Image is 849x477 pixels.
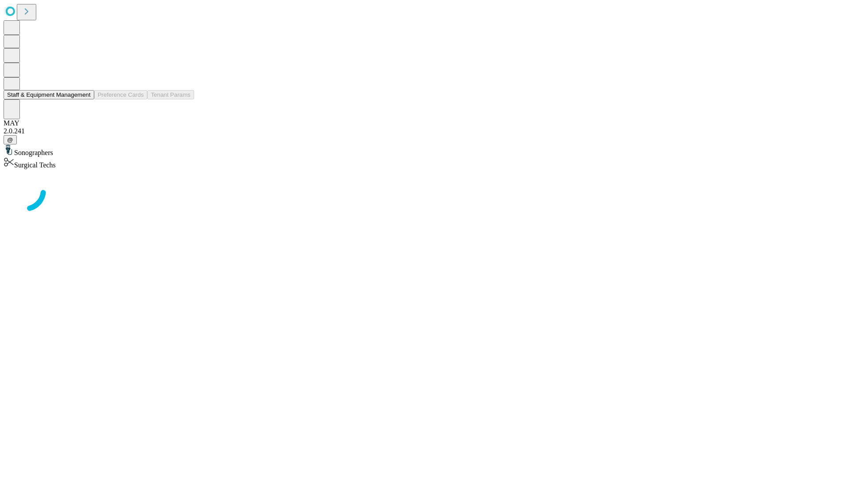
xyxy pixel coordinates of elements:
[94,90,147,99] button: Preference Cards
[4,135,17,144] button: @
[7,136,13,143] span: @
[4,127,845,135] div: 2.0.241
[4,157,845,169] div: Surgical Techs
[4,144,845,157] div: Sonographers
[4,119,845,127] div: MAY
[4,90,94,99] button: Staff & Equipment Management
[147,90,194,99] button: Tenant Params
